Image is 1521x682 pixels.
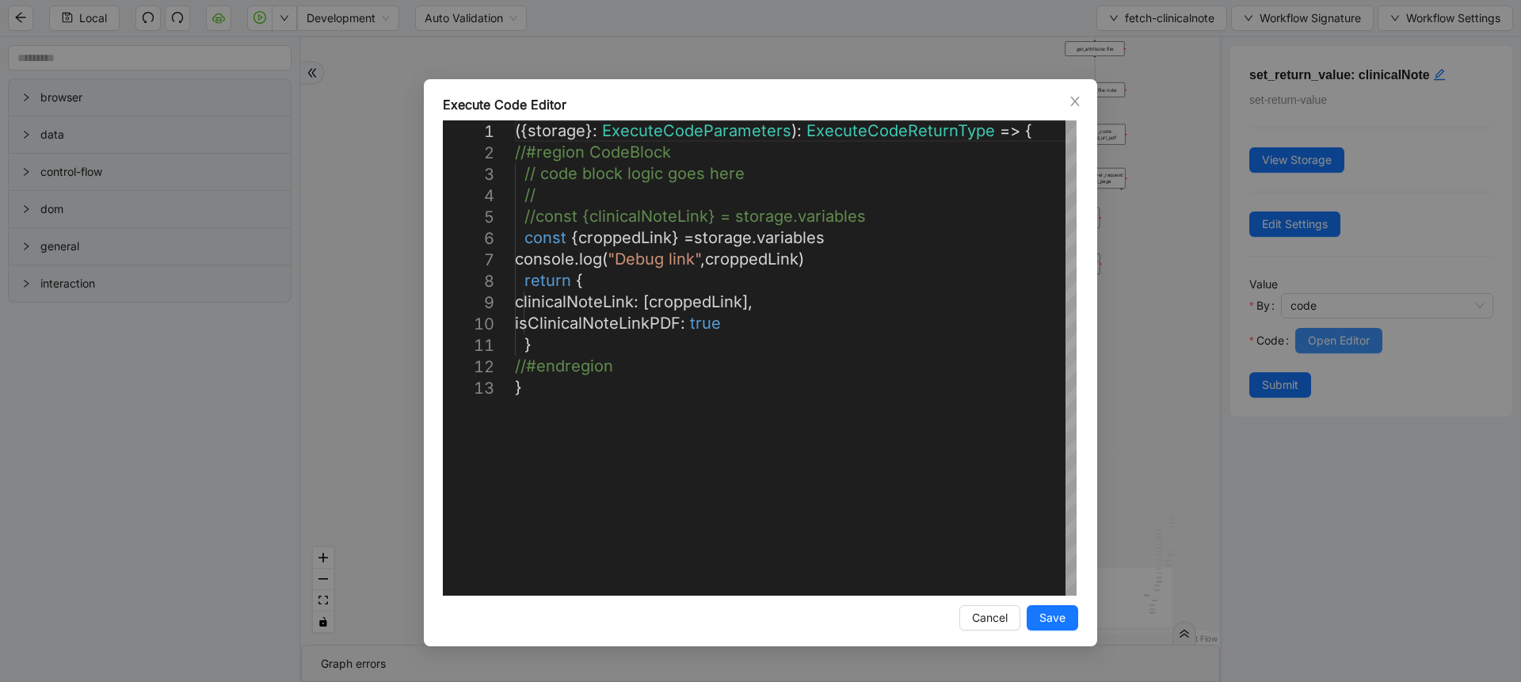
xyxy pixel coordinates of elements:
[524,271,571,290] span: return
[443,356,494,378] div: 12
[443,292,494,314] div: 9
[443,185,494,207] div: 4
[528,121,585,140] span: storage
[602,250,608,269] span: (
[972,609,1008,627] span: Cancel
[672,228,679,247] span: }
[684,228,694,247] span: =
[524,207,866,226] span: //const {clinicalNoteLink} = storage.variables
[443,121,494,143] div: 1
[576,271,583,290] span: {
[524,228,566,247] span: const
[634,292,639,311] span: :
[608,250,700,269] span: "Debug link"
[705,250,799,269] span: croppedLink
[443,228,494,250] div: 6
[700,250,705,269] span: ,
[515,120,516,121] textarea: Editor content;Press Alt+F1 for Accessibility Options.
[515,121,528,140] span: ({
[524,185,536,204] span: //
[515,314,680,333] span: isClinicalNoteLinkPDF
[680,314,685,333] span: :
[571,228,578,247] span: {
[757,228,825,247] span: variables
[574,250,579,269] span: .
[694,228,752,247] span: storage
[515,143,671,162] span: //#region CodeBlock
[443,378,494,399] div: 13
[578,228,672,247] span: croppedLink
[515,250,574,269] span: console
[799,250,804,269] span: )
[524,164,745,183] span: // code block logic goes here
[585,121,597,140] span: }:
[443,143,494,164] div: 2
[579,250,602,269] span: log
[443,95,1078,114] div: Execute Code Editor
[1039,609,1065,627] span: Save
[742,292,753,311] span: ],
[752,228,757,247] span: .
[524,335,532,354] span: }
[443,314,494,335] div: 10
[602,121,791,140] span: ExecuteCodeParameters
[1069,95,1081,108] span: close
[690,314,721,333] span: true
[443,207,494,228] div: 5
[1000,121,1020,140] span: =>
[791,121,802,140] span: ):
[806,121,995,140] span: ExecuteCodeReturnType
[1027,605,1078,631] button: Save
[515,356,613,375] span: //#endregion
[649,292,742,311] span: croppedLink
[1025,121,1032,140] span: {
[515,378,522,397] span: }
[443,335,494,356] div: 11
[515,292,634,311] span: clinicalNoteLink
[643,292,649,311] span: [
[443,271,494,292] div: 8
[443,164,494,185] div: 3
[1066,93,1084,110] button: Close
[959,605,1020,631] button: Cancel
[443,250,494,271] div: 7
